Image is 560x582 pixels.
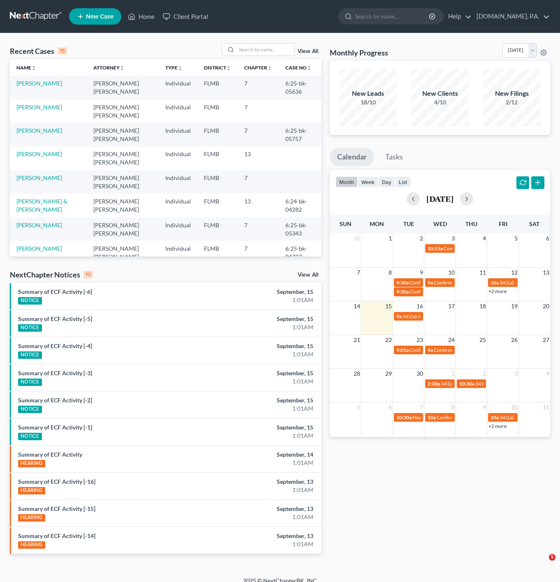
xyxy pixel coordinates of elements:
[447,268,456,277] span: 10
[444,245,490,252] span: Confirmation hearing
[353,301,361,311] span: 14
[410,289,457,295] span: Confirmation Hearing
[428,347,433,353] span: 9a
[370,220,384,227] span: Mon
[388,268,393,277] span: 8
[396,347,409,353] span: 9:01a
[434,347,480,353] span: Confirmation hearing
[336,176,358,187] button: month
[388,402,393,412] span: 6
[416,369,424,379] span: 30
[542,301,550,311] span: 20
[514,233,518,243] span: 5
[491,414,499,420] span: 10a
[451,233,456,243] span: 3
[419,233,424,243] span: 2
[428,414,436,420] span: 10a
[353,233,361,243] span: 31
[479,301,487,311] span: 18
[475,381,508,387] span: 341(a) meeting
[433,220,447,227] span: Wed
[482,369,487,379] span: 2
[500,414,532,420] span: 341(a) meeting
[542,335,550,345] span: 27
[340,220,352,227] span: Sun
[549,554,555,561] span: 5
[396,313,402,319] span: 9a
[510,335,518,345] span: 26
[353,335,361,345] span: 21
[447,335,456,345] span: 24
[451,402,456,412] span: 8
[403,313,435,319] span: 341(a) meeting
[479,335,487,345] span: 25
[396,414,412,420] span: 10:30a
[396,289,409,295] span: 9:30a
[447,301,456,311] span: 17
[510,268,518,277] span: 12
[459,381,474,387] span: 10:30a
[428,279,433,286] span: 9a
[499,220,507,227] span: Fri
[403,220,414,227] span: Tue
[488,423,507,429] a: +2 more
[500,279,532,286] span: 341(a) meeting
[542,402,550,412] span: 11
[428,381,440,387] span: 2:30p
[356,268,361,277] span: 7
[545,233,550,243] span: 6
[465,220,477,227] span: Thu
[384,335,393,345] span: 22
[384,301,393,311] span: 15
[545,369,550,379] span: 4
[514,369,518,379] span: 3
[441,381,474,387] span: 341(a) meeting
[353,369,361,379] span: 28
[488,288,507,294] a: +2 more
[479,268,487,277] span: 11
[416,301,424,311] span: 16
[510,301,518,311] span: 19
[419,402,424,412] span: 7
[510,402,518,412] span: 10
[434,279,480,286] span: Confirmation hearing
[529,220,539,227] span: Sat
[388,233,393,243] span: 1
[491,279,499,286] span: 10a
[410,279,456,286] span: Confirmation hearing
[419,268,424,277] span: 9
[416,335,424,345] span: 23
[396,279,409,286] span: 9:30a
[482,402,487,412] span: 9
[356,402,361,412] span: 5
[532,554,552,574] iframe: Intercom live chat
[410,347,456,353] span: Confirmation hearing
[437,414,483,420] span: Confirmation hearing
[412,414,430,420] span: Hearing
[451,369,456,379] span: 1
[542,268,550,277] span: 13
[428,245,443,252] span: 10:15a
[482,233,487,243] span: 4
[384,369,393,379] span: 29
